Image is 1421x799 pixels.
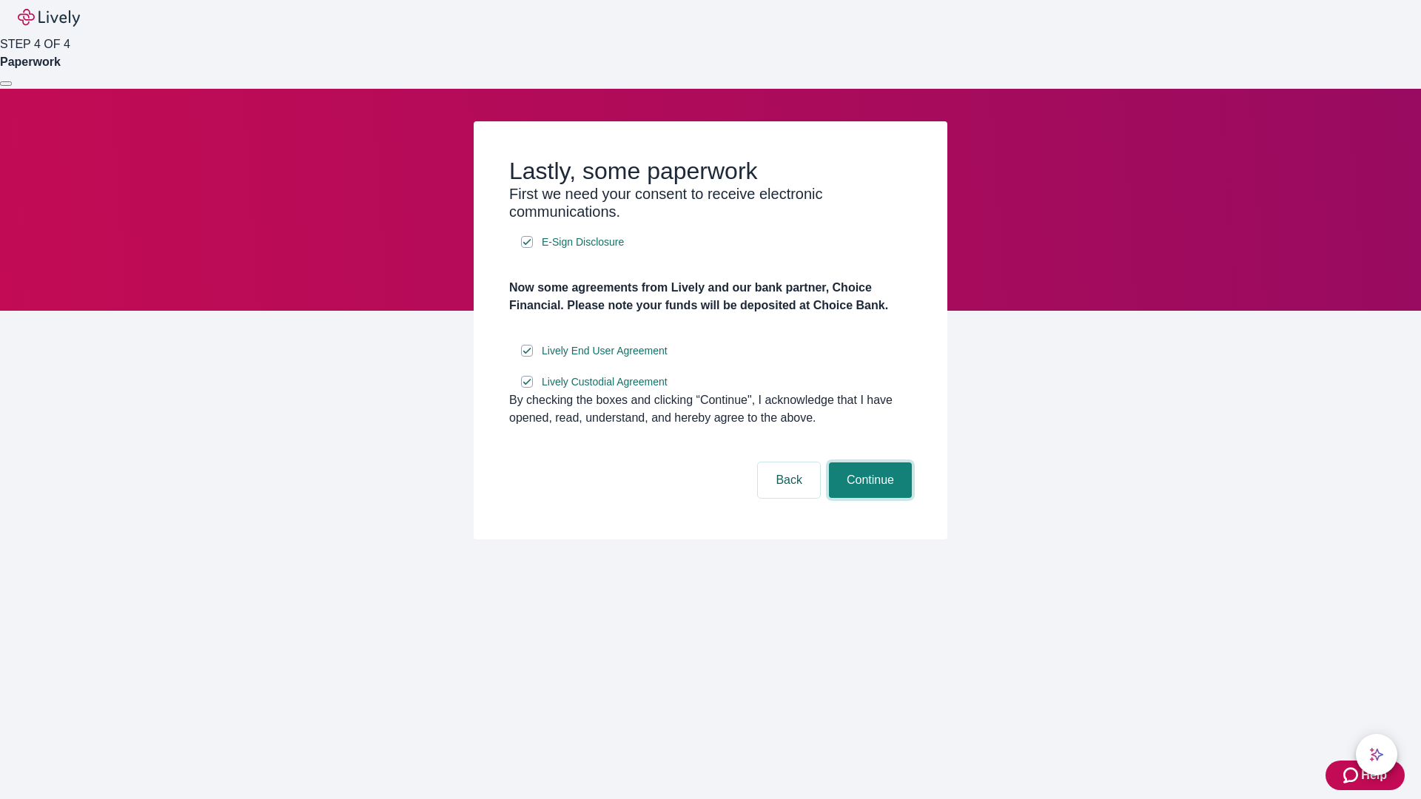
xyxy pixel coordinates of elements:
[829,462,912,498] button: Continue
[509,157,912,185] h2: Lastly, some paperwork
[539,373,671,391] a: e-sign disclosure document
[509,391,912,427] div: By checking the boxes and clicking “Continue", I acknowledge that I have opened, read, understand...
[539,342,671,360] a: e-sign disclosure document
[542,343,668,359] span: Lively End User Agreement
[542,235,624,250] span: E-Sign Disclosure
[1361,766,1387,784] span: Help
[542,374,668,390] span: Lively Custodial Agreement
[509,279,912,314] h4: Now some agreements from Lively and our bank partner, Choice Financial. Please note your funds wi...
[1356,734,1397,775] button: chat
[1326,761,1405,790] button: Zendesk support iconHelp
[1369,747,1384,762] svg: Lively AI Assistant
[18,9,80,27] img: Lively
[758,462,820,498] button: Back
[509,185,912,220] h3: First we need your consent to receive electronic communications.
[1343,766,1361,784] svg: Zendesk support icon
[539,233,627,252] a: e-sign disclosure document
